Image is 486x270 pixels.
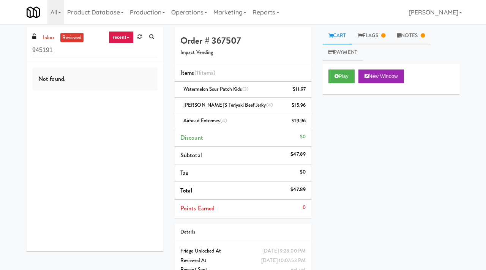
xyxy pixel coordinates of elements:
span: [PERSON_NAME]'s Teriyaki Beef Jerky [183,101,273,109]
div: Reviewed At [180,256,306,265]
div: [DATE] 10:07:53 PM [261,256,306,265]
div: $11.97 [293,85,306,94]
span: Watermelon Sour Patch Kids [183,85,249,93]
a: reviewed [60,33,84,43]
a: recent [109,31,134,43]
h4: Order # 367507 [180,36,306,46]
span: Items [180,68,215,77]
div: $19.96 [292,116,306,126]
div: 0 [303,203,306,212]
div: $15.96 [292,101,306,110]
ng-pluralize: items [200,68,214,77]
img: Micromart [27,6,40,19]
span: Subtotal [180,151,202,159]
span: (3) [242,85,249,93]
span: Airhead Extremes [183,117,227,124]
a: Cart [323,27,352,44]
span: Discount [180,133,203,142]
span: Total [180,186,193,195]
input: Search vision orders [32,43,158,57]
span: (4) [266,101,273,109]
div: $0 [300,132,306,142]
span: (11 ) [194,68,216,77]
span: Tax [180,169,188,177]
div: $47.89 [290,185,306,194]
a: inbox [41,33,57,43]
div: [DATE] 9:28:00 PM [262,246,306,256]
a: Flags [352,27,391,44]
h5: Impact Vending [180,50,306,55]
div: $0 [300,167,306,177]
span: (4) [220,117,227,124]
button: New Window [358,69,404,83]
button: Play [328,69,355,83]
a: Payment [323,44,363,61]
span: Points Earned [180,204,215,213]
div: $47.89 [290,150,306,159]
span: Not found. [38,74,66,83]
div: Details [180,227,306,237]
a: Notes [391,27,431,44]
div: Fridge Unlocked At [180,246,306,256]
